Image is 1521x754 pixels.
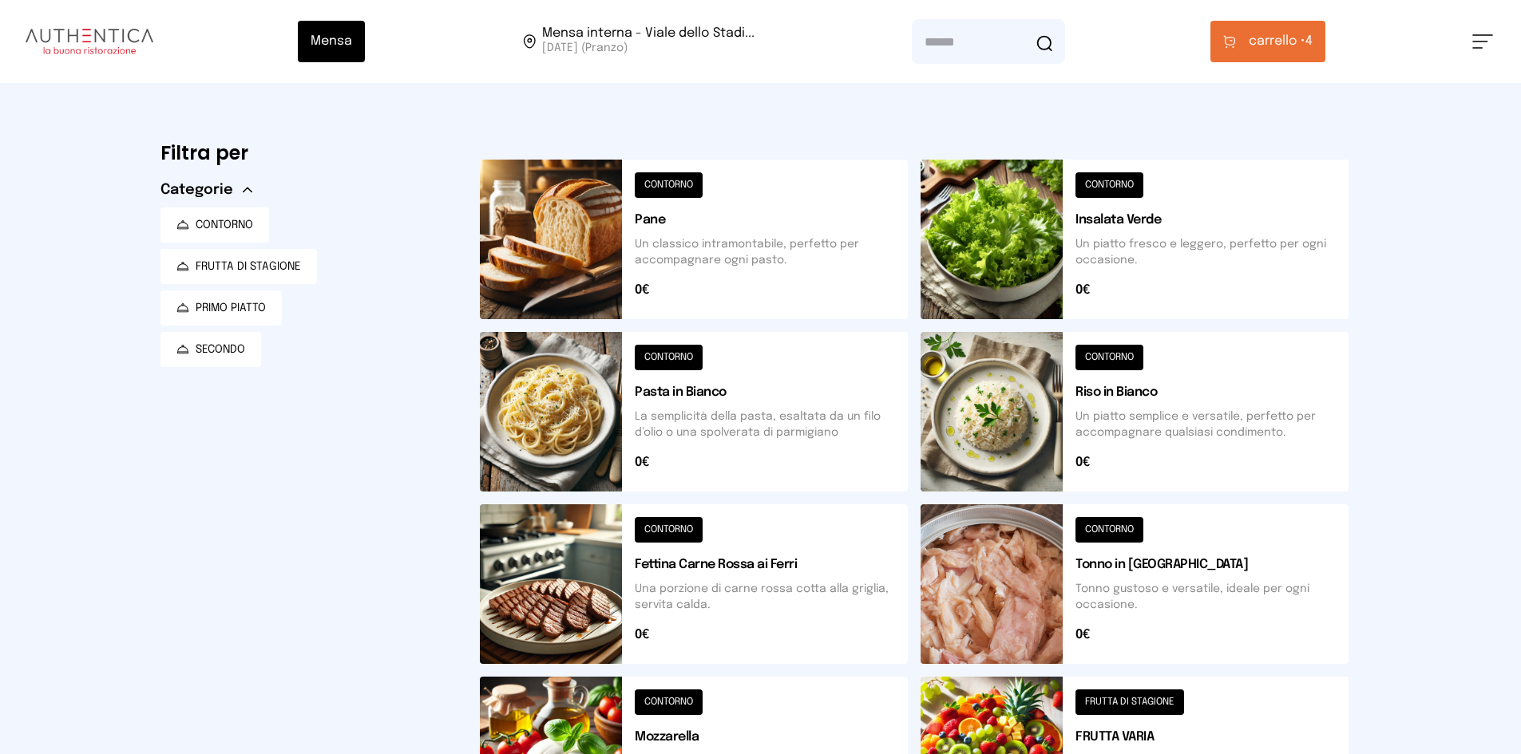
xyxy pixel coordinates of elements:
img: logo.8f33a47.png [26,29,153,54]
button: FRUTTA DI STAGIONE [160,249,317,284]
h6: Filtra per [160,140,454,166]
span: FRUTTA DI STAGIONE [196,259,301,274]
span: [DATE] (Pranzo) [542,40,755,56]
span: 4 [1249,32,1313,51]
button: SECONDO [160,332,261,367]
button: PRIMO PIATTO [160,290,282,326]
span: SECONDO [196,341,245,357]
span: Categorie [160,179,233,201]
button: carrello •4 [1210,21,1325,62]
span: PRIMO PIATTO [196,300,266,316]
button: Mensa [298,21,365,62]
span: carrello • [1249,32,1305,51]
span: CONTORNO [196,217,253,233]
button: Categorie [160,179,252,201]
span: Viale dello Stadio, 77, 05100 Terni TR, Italia [542,27,755,56]
button: CONTORNO [160,207,269,243]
